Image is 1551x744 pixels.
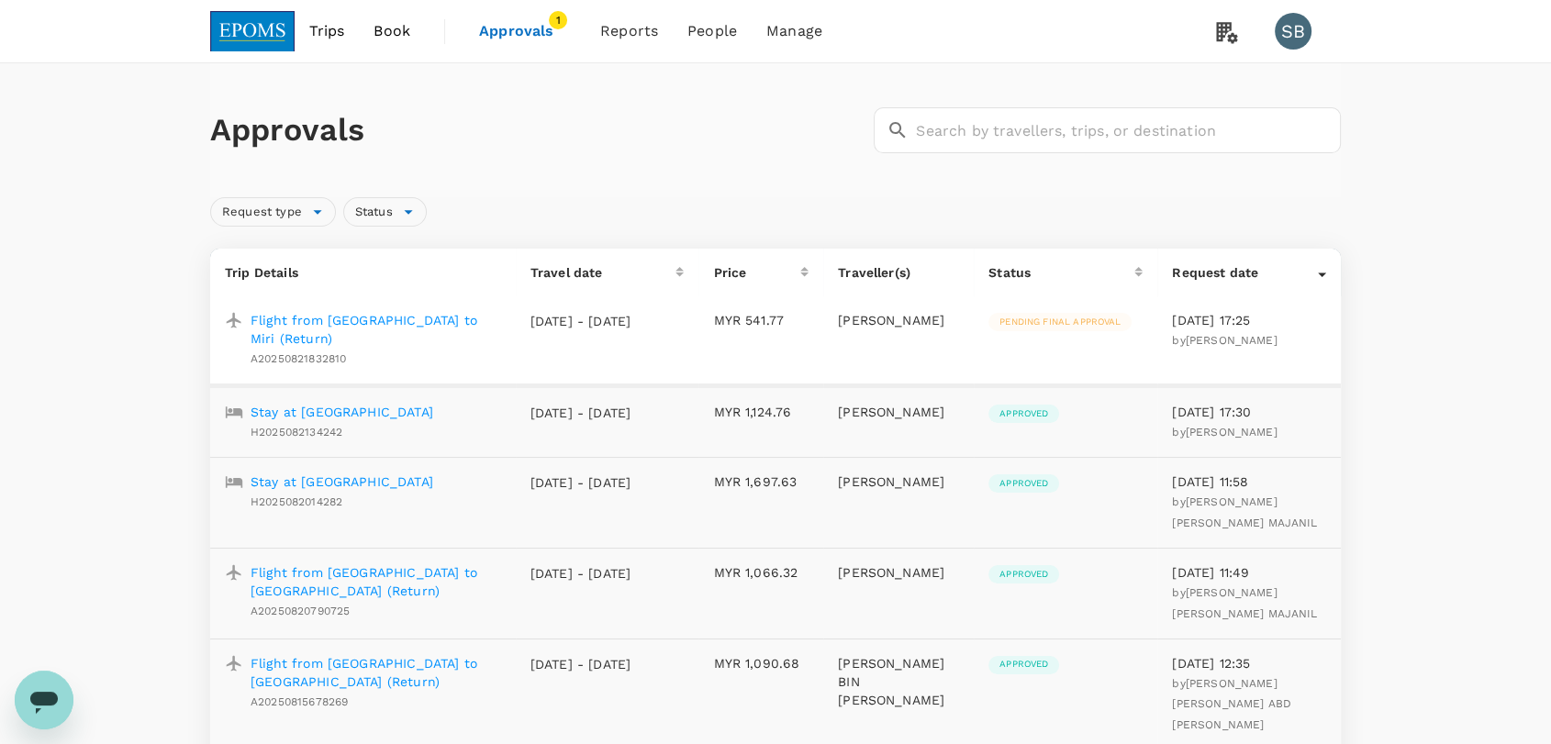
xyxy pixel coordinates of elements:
a: Flight from [GEOGRAPHIC_DATA] to Miri (Return) [251,311,501,348]
p: Trip Details [225,263,501,282]
a: Flight from [GEOGRAPHIC_DATA] to [GEOGRAPHIC_DATA] (Return) [251,563,501,600]
p: [DATE] - [DATE] [530,312,631,330]
a: Stay at [GEOGRAPHIC_DATA] [251,403,433,421]
span: A20250815678269 [251,695,348,708]
p: [DATE] - [DATE] [530,564,631,583]
div: SB [1275,13,1311,50]
p: MYR 1,697.63 [713,472,809,491]
span: 1 [549,11,567,29]
span: [PERSON_NAME] [PERSON_NAME] MAJANIL [1172,586,1317,620]
span: H2025082014282 [251,495,342,508]
a: Stay at [GEOGRAPHIC_DATA] [251,472,433,491]
span: Approved [988,658,1059,671]
p: [PERSON_NAME] [838,403,959,421]
span: Approvals [479,20,571,42]
p: [DATE] 12:35 [1172,654,1326,672]
span: Book [374,20,410,42]
span: Approved [988,568,1059,581]
p: [DATE] 17:30 [1172,403,1326,421]
p: MYR 1,124.76 [713,403,809,421]
span: People [687,20,737,42]
p: [PERSON_NAME] [838,311,959,329]
span: Approved [988,407,1059,420]
span: [PERSON_NAME] [PERSON_NAME] ABD [PERSON_NAME] [1172,677,1291,732]
span: Request type [211,204,313,221]
span: by [1172,677,1291,732]
span: A20250821832810 [251,352,346,365]
p: MYR 1,066.32 [713,563,809,582]
input: Search by travellers, trips, or destination [916,107,1341,153]
p: [DATE] 11:49 [1172,563,1326,582]
span: Manage [766,20,822,42]
span: Trips [309,20,345,42]
a: Flight from [GEOGRAPHIC_DATA] to [GEOGRAPHIC_DATA] (Return) [251,654,501,691]
span: Approved [988,477,1059,490]
div: Travel date [530,263,676,282]
p: MYR 1,090.68 [713,654,809,672]
div: Request date [1172,263,1318,282]
p: [DATE] - [DATE] [530,473,631,492]
p: [DATE] 17:25 [1172,311,1326,329]
img: EPOMS SDN BHD [210,11,295,51]
p: [PERSON_NAME] [838,563,959,582]
div: Request type [210,197,336,227]
p: MYR 541.77 [713,311,809,329]
h1: Approvals [210,111,866,150]
iframe: Button to launch messaging window [15,671,73,729]
p: [PERSON_NAME] [838,472,959,491]
span: [PERSON_NAME] [1186,426,1278,439]
p: Traveller(s) [838,263,959,282]
span: Status [344,204,404,221]
span: by [1172,495,1317,529]
span: Pending final approval [988,316,1132,328]
span: by [1172,426,1277,439]
p: [DATE] 11:58 [1172,472,1326,491]
span: [PERSON_NAME] [1186,334,1278,347]
div: Price [713,263,800,282]
p: [PERSON_NAME] BIN [PERSON_NAME] [838,654,959,709]
span: by [1172,586,1317,620]
span: Reports [600,20,658,42]
span: A20250820790725 [251,605,350,617]
p: [DATE] - [DATE] [530,404,631,422]
span: by [1172,334,1277,347]
span: [PERSON_NAME] [PERSON_NAME] MAJANIL [1172,495,1317,529]
span: H2025082134242 [251,426,342,439]
p: [DATE] - [DATE] [530,655,631,673]
div: Status [343,197,427,227]
div: Status [988,263,1134,282]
